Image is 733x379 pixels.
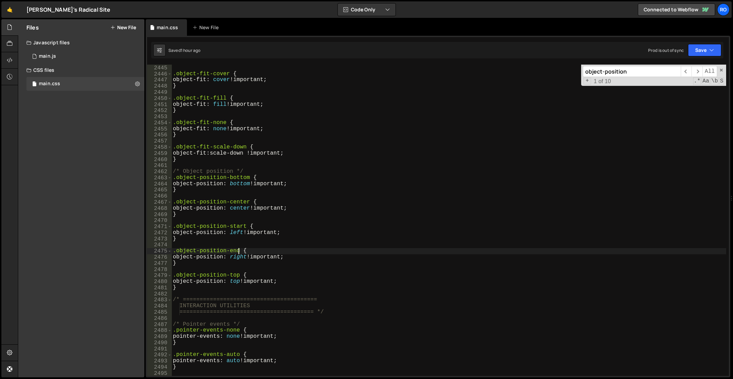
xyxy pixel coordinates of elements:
div: 2477 [147,260,172,267]
div: 2472 [147,230,172,236]
div: 2475 [147,248,172,254]
div: 2471 [147,224,172,230]
div: 2454 [147,120,172,126]
div: 2470 [147,218,172,224]
div: [PERSON_NAME]'s Radical Site [26,5,110,14]
div: 2479 [147,272,172,279]
div: 2489 [147,334,172,340]
div: New File [192,24,221,31]
div: 2460 [147,157,172,163]
div: 2468 [147,205,172,212]
span: 1 of 10 [591,78,614,85]
div: 2464 [147,181,172,187]
button: Save [688,44,721,56]
div: 2481 [147,285,172,291]
div: 2467 [147,199,172,205]
div: 2480 [147,279,172,285]
div: 2487 [147,322,172,328]
div: 2492 [147,352,172,358]
div: 2458 [147,144,172,151]
span: Toggle Replace mode [584,78,591,85]
div: 2473 [147,236,172,242]
div: 2466 [147,193,172,199]
div: 2482 [147,291,172,297]
div: 2448 [147,83,172,89]
span: RegExp Search [693,77,701,85]
a: 🤙 [1,1,18,18]
div: main.js [39,53,56,59]
span: Search In Selection [719,77,724,85]
div: 2455 [147,126,172,132]
span: ​ [681,66,691,77]
h2: Files [26,24,39,31]
div: 2462 [147,169,172,175]
span: Alt-Enter [702,66,717,77]
div: 2486 [147,315,172,322]
div: 2445 [147,65,172,71]
div: 2449 [147,89,172,96]
div: 2469 [147,212,172,218]
div: 2453 [147,114,172,120]
button: New File [110,25,136,30]
div: 2485 [147,309,172,315]
span: CaseSensitive Search [702,77,710,85]
div: 2490 [147,340,172,346]
div: 2493 [147,358,172,364]
div: 2483 [147,297,172,303]
div: 2461 [147,163,172,169]
a: Ro [717,3,730,16]
div: 2456 [147,132,172,138]
div: 2491 [147,346,172,352]
div: 2488 [147,327,172,334]
div: 2463 [147,175,172,181]
div: 2478 [147,267,172,273]
div: 2494 [147,364,172,370]
div: main.css [39,81,60,87]
div: 2447 [147,77,172,83]
div: main.css [157,24,178,31]
button: Code Only [338,3,396,16]
div: CSS files [18,63,144,77]
a: Connected to Webflow [638,3,715,16]
div: 2465 [147,187,172,193]
div: 2457 [147,138,172,144]
div: 16726/45737.js [26,49,144,63]
div: 2484 [147,303,172,309]
div: 2450 [147,96,172,102]
div: 16726/45739.css [26,77,144,91]
div: 2459 [147,151,172,157]
div: Javascript files [18,36,144,49]
span: ​ [691,66,702,77]
input: Search for [583,66,681,77]
div: 2495 [147,370,172,377]
div: Saved [168,47,200,53]
div: 2446 [147,71,172,77]
div: 2452 [147,108,172,114]
div: Prod is out of sync [648,47,684,53]
div: 2476 [147,254,172,260]
span: Whole Word Search [711,77,719,85]
div: 2474 [147,242,172,248]
div: 1 hour ago [181,47,201,53]
div: 2451 [147,102,172,108]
